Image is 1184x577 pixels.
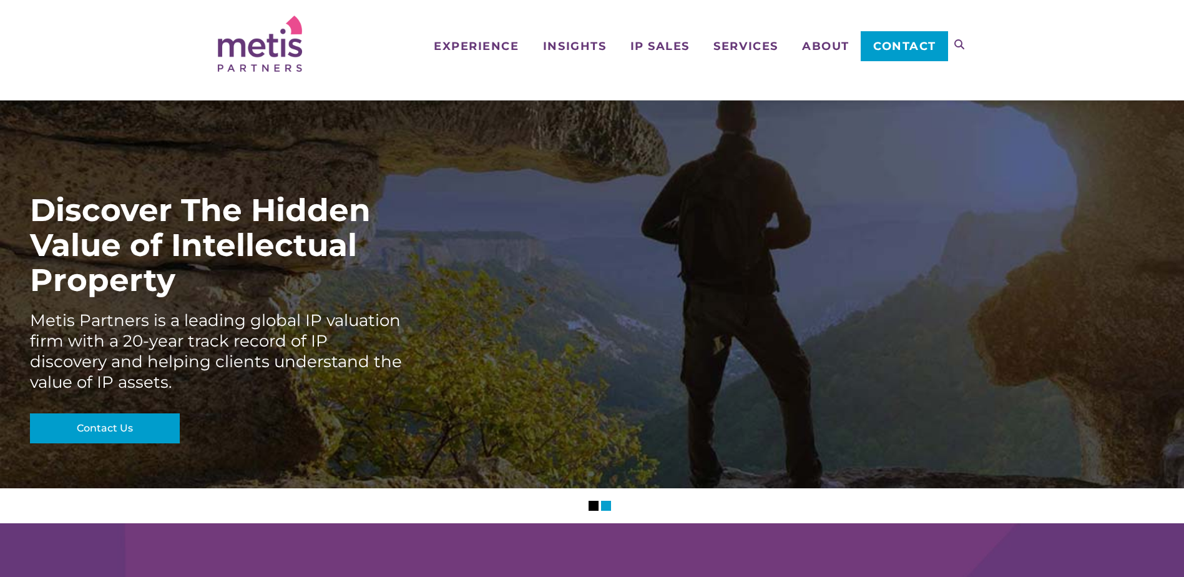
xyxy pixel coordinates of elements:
a: Contact [861,31,947,61]
img: Metis Partners [218,16,302,72]
li: Slider Page 1 [589,501,599,511]
span: IP Sales [630,41,690,52]
div: Discover The Hidden Value of Intellectual Property [30,193,404,298]
span: Services [713,41,778,52]
span: Experience [434,41,519,52]
span: Contact [873,41,936,52]
li: Slider Page 2 [601,501,611,511]
a: Contact Us [30,413,180,443]
div: Metis Partners is a leading global IP valuation firm with a 20-year track record of IP discovery ... [30,310,404,393]
span: Insights [543,41,606,52]
span: About [802,41,849,52]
